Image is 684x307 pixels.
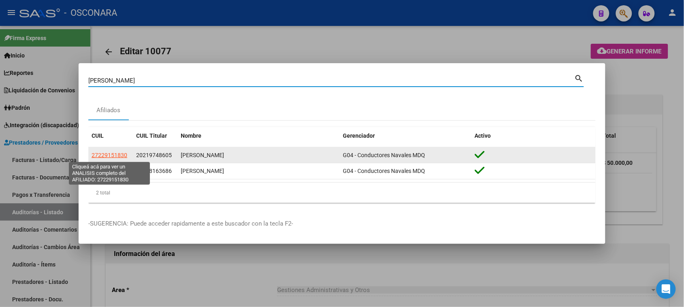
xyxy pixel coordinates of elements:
[656,279,676,299] div: Open Intercom Messenger
[475,132,491,139] span: Activo
[343,132,375,139] span: Gerenciador
[181,151,336,160] div: [PERSON_NAME]
[343,152,425,158] span: G04 - Conductores Navales MDQ
[343,168,425,174] span: G04 - Conductores Navales MDQ
[92,152,127,158] span: 27229151830
[472,127,596,145] datatable-header-cell: Activo
[575,73,584,83] mat-icon: search
[92,168,127,174] span: 27287284840
[88,219,596,228] p: -SUGERENCIA: Puede acceder rapidamente a este buscador con la tecla F2-
[136,132,167,139] span: CUIL Titular
[181,132,201,139] span: Nombre
[177,127,340,145] datatable-header-cell: Nombre
[133,127,177,145] datatable-header-cell: CUIL Titular
[88,127,133,145] datatable-header-cell: CUIL
[340,127,472,145] datatable-header-cell: Gerenciador
[136,152,172,158] span: 20219748605
[88,183,596,203] div: 2 total
[92,132,104,139] span: CUIL
[136,168,172,174] span: 20288163686
[97,106,121,115] div: Afiliados
[181,166,336,176] div: [PERSON_NAME]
